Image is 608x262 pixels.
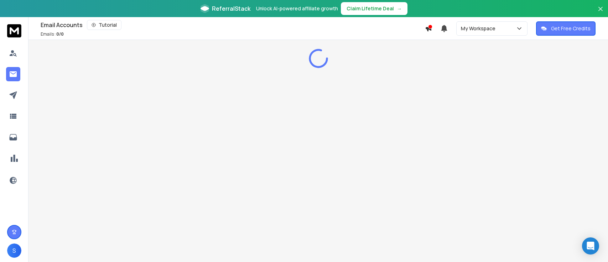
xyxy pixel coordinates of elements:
[56,31,64,37] span: 0 / 0
[341,2,407,15] button: Claim Lifetime Deal→
[596,4,605,21] button: Close banner
[256,5,338,12] p: Unlock AI-powered affiliate growth
[461,25,498,32] p: My Workspace
[41,20,425,30] div: Email Accounts
[536,21,596,36] button: Get Free Credits
[7,243,21,258] button: S
[41,31,64,37] p: Emails :
[582,237,599,255] div: Open Intercom Messenger
[212,4,250,13] span: ReferralStack
[87,20,121,30] button: Tutorial
[551,25,591,32] p: Get Free Credits
[397,5,402,12] span: →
